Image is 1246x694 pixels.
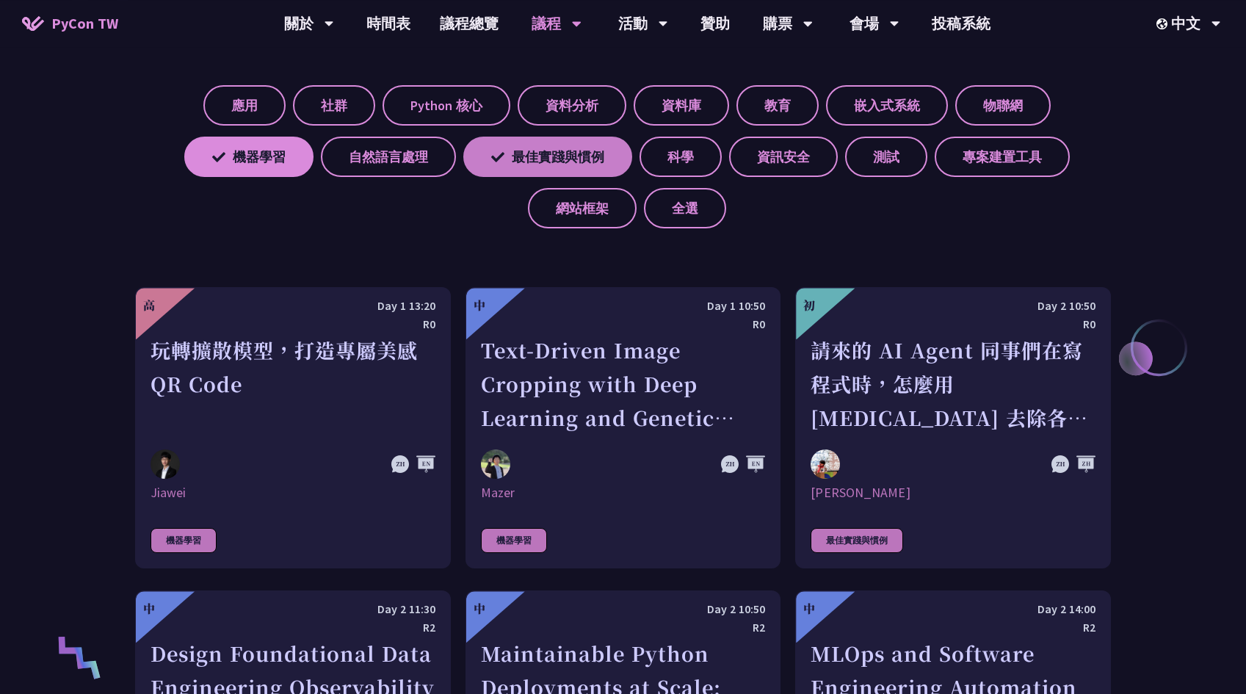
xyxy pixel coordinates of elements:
[466,287,781,568] a: 中 Day 1 10:50 R0 Text-Driven Image Cropping with Deep Learning and Genetic Algorithm Mazer Mazer ...
[151,600,435,618] div: Day 2 11:30
[151,315,435,333] div: R0
[795,287,1111,568] a: 初 Day 2 10:50 R0 請來的 AI Agent 同事們在寫程式時，怎麼用 [MEDICAL_DATA] 去除各種幻想與盲點 Keith Yang [PERSON_NAME] 最佳實踐與慣例
[481,618,766,637] div: R2
[935,137,1070,177] label: 專案建置工具
[644,188,726,228] label: 全選
[803,600,815,618] div: 中
[803,297,815,314] div: 初
[481,315,766,333] div: R0
[736,85,819,126] label: 教育
[51,12,118,35] span: PyCon TW
[640,137,722,177] label: 科學
[481,484,766,502] div: Mazer
[811,333,1095,435] div: 請來的 AI Agent 同事們在寫程式時，怎麼用 [MEDICAL_DATA] 去除各種幻想與盲點
[811,484,1095,502] div: [PERSON_NAME]
[203,85,286,126] label: 應用
[811,618,1095,637] div: R2
[383,85,510,126] label: Python 核心
[151,618,435,637] div: R2
[826,85,948,126] label: 嵌入式系統
[481,600,766,618] div: Day 2 10:50
[151,333,435,435] div: 玩轉擴散模型，打造專屬美感 QR Code
[474,297,485,314] div: 中
[135,287,451,568] a: 高 Day 1 13:20 R0 玩轉擴散模型，打造專屬美感 QR Code Jiawei Jiawei 機器學習
[184,137,314,177] label: 機器學習
[811,315,1095,333] div: R0
[481,449,510,479] img: Mazer
[151,528,217,553] div: 機器學習
[143,600,155,618] div: 中
[151,449,180,480] img: Jiawei
[811,600,1095,618] div: Day 2 14:00
[151,484,435,502] div: Jiawei
[518,85,626,126] label: 資料分析
[481,528,547,553] div: 機器學習
[528,188,637,228] label: 網站框架
[7,5,133,42] a: PyCon TW
[293,85,375,126] label: 社群
[845,137,927,177] label: 測試
[729,137,838,177] label: 資訊安全
[22,16,44,31] img: Home icon of PyCon TW 2025
[463,137,632,177] label: 最佳實踐與慣例
[1156,18,1171,29] img: Locale Icon
[811,449,840,479] img: Keith Yang
[474,600,485,618] div: 中
[955,85,1051,126] label: 物聯網
[481,297,766,315] div: Day 1 10:50
[321,137,456,177] label: 自然語言處理
[811,528,903,553] div: 最佳實踐與慣例
[481,333,766,435] div: Text-Driven Image Cropping with Deep Learning and Genetic Algorithm
[811,297,1095,315] div: Day 2 10:50
[634,85,729,126] label: 資料庫
[143,297,155,314] div: 高
[151,297,435,315] div: Day 1 13:20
